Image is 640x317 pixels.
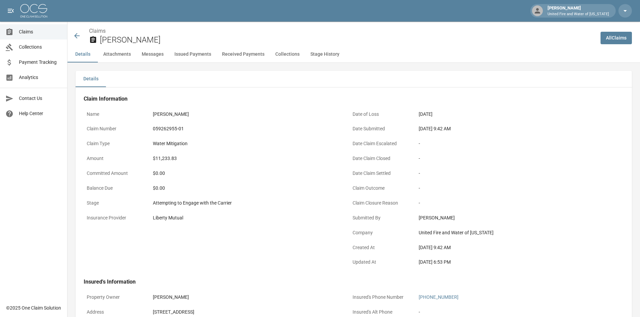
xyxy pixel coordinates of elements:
[19,110,62,117] span: Help Center
[136,46,169,62] button: Messages
[84,167,144,180] p: Committed Amount
[84,279,607,285] h4: Insured's Information
[84,122,144,135] p: Claim Number
[305,46,345,62] button: Stage History
[350,167,410,180] p: Date Claim Settled
[419,125,604,132] div: [DATE] 9:42 AM
[350,182,410,195] p: Claim Outcome
[270,46,305,62] button: Collections
[89,27,595,35] nav: breadcrumb
[84,152,144,165] p: Amount
[6,305,61,311] div: © 2025 One Claim Solution
[419,294,458,300] a: [PHONE_NUMBER]
[153,170,338,177] div: $0.00
[89,28,106,34] a: Claims
[4,4,18,18] button: open drawer
[419,200,604,207] div: -
[217,46,270,62] button: Received Payments
[419,309,604,316] div: -
[84,182,144,195] p: Balance Due
[67,46,640,62] div: anchor tabs
[350,256,410,269] p: Updated At
[350,152,410,165] p: Date Claim Closed
[84,96,607,102] h4: Claim Information
[20,4,47,18] img: ocs-logo-white-transparent.png
[419,214,604,221] div: [PERSON_NAME]
[350,122,410,135] p: Date Submitted
[84,137,144,150] p: Claim Type
[419,155,604,162] div: -
[350,241,410,254] p: Created At
[76,71,632,87] div: details tabs
[350,137,410,150] p: Date Claim Escalated
[100,35,595,45] h2: [PERSON_NAME]
[84,291,144,304] p: Property Owner
[419,244,604,251] div: [DATE] 9:42 AM
[545,5,612,17] div: [PERSON_NAME]
[548,11,609,17] p: United Fire and Water of [US_STATE]
[153,111,338,118] div: [PERSON_NAME]
[153,155,338,162] div: $11,233.83
[19,74,62,81] span: Analytics
[153,185,338,192] div: $0.00
[350,211,410,224] p: Submitted By
[84,196,144,210] p: Stage
[419,259,604,266] div: [DATE] 6:53 PM
[350,196,410,210] p: Claim Closure Reason
[153,309,338,316] div: [STREET_ADDRESS]
[76,71,106,87] button: Details
[19,28,62,35] span: Claims
[19,44,62,51] span: Collections
[84,211,144,224] p: Insurance Provider
[67,46,98,62] button: Details
[601,32,632,44] a: AllClaims
[169,46,217,62] button: Issued Payments
[98,46,136,62] button: Attachments
[153,200,338,207] div: Attempting to Engage with the Carrier
[350,291,410,304] p: Insured's Phone Number
[350,226,410,239] p: Company
[419,140,604,147] div: -
[419,111,604,118] div: [DATE]
[153,125,338,132] div: 059262955-01
[19,95,62,102] span: Contact Us
[153,294,338,301] div: [PERSON_NAME]
[153,214,338,221] div: Liberty Mutual
[153,140,338,147] div: Water Mitigation
[419,229,604,236] div: United Fire and Water of [US_STATE]
[350,108,410,121] p: Date of Loss
[419,170,604,177] div: -
[419,185,604,192] div: -
[84,108,144,121] p: Name
[19,59,62,66] span: Payment Tracking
